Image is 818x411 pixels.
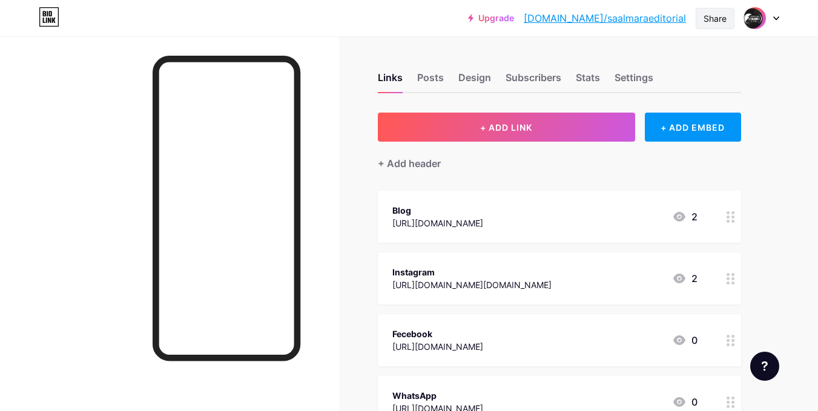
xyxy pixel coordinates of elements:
[392,340,483,353] div: [URL][DOMAIN_NAME]
[645,113,741,142] div: + ADD EMBED
[378,156,441,171] div: + Add header
[392,266,552,278] div: Instagram
[672,271,698,286] div: 2
[392,327,483,340] div: Fecebook
[392,204,483,217] div: Blog
[392,217,483,229] div: [URL][DOMAIN_NAME]
[615,70,653,92] div: Settings
[524,11,686,25] a: [DOMAIN_NAME]/saalmaraeditorial
[378,113,635,142] button: + ADD LINK
[744,7,767,30] img: saalmaraeditorial
[458,70,491,92] div: Design
[392,389,483,402] div: WhatsApp
[672,209,698,224] div: 2
[672,333,698,347] div: 0
[468,13,514,23] a: Upgrade
[576,70,600,92] div: Stats
[506,70,561,92] div: Subscribers
[704,12,727,25] div: Share
[378,70,403,92] div: Links
[417,70,444,92] div: Posts
[480,122,532,133] span: + ADD LINK
[392,278,552,291] div: [URL][DOMAIN_NAME][DOMAIN_NAME]
[672,395,698,409] div: 0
